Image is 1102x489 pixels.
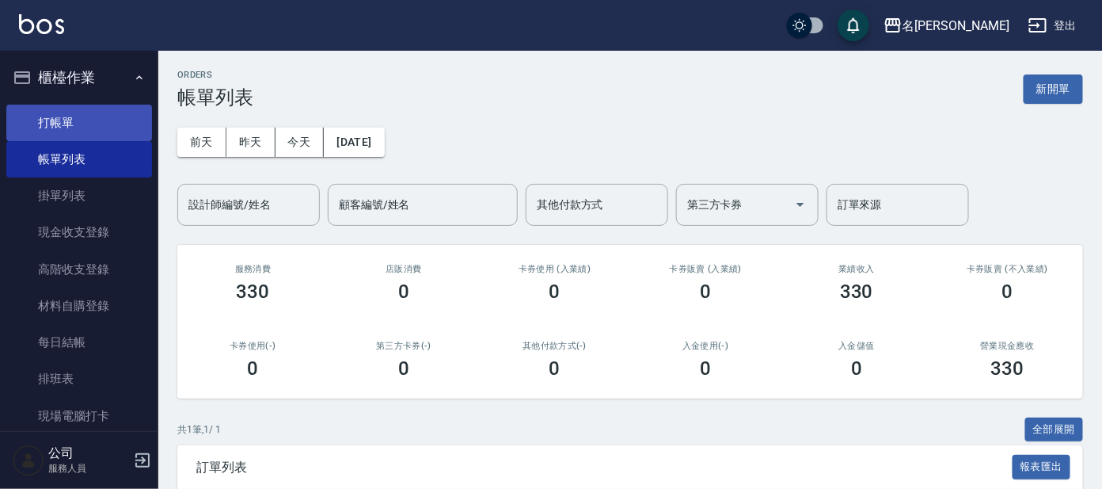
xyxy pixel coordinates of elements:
[6,57,152,98] button: 櫃檯作業
[6,361,152,397] a: 排班表
[649,341,762,351] h2: 入金使用(-)
[48,445,129,461] h5: 公司
[13,445,44,476] img: Person
[549,281,560,303] h3: 0
[800,264,914,274] h2: 業績收入
[19,14,64,34] img: Logo
[275,128,325,157] button: 今天
[6,141,152,178] a: 帳單列表
[196,341,310,351] h2: 卡券使用(-)
[788,192,813,217] button: Open
[700,281,711,303] h3: 0
[6,105,152,141] a: 打帳單
[348,264,461,274] h2: 店販消費
[902,16,1009,36] div: 名[PERSON_NAME]
[1024,81,1083,96] a: 新開單
[649,264,762,274] h2: 卡券販賣 (入業績)
[951,341,1064,351] h2: 營業現金應收
[549,357,560,380] h3: 0
[991,357,1024,380] h3: 330
[1022,11,1083,40] button: 登出
[877,10,1016,42] button: 名[PERSON_NAME]
[6,251,152,288] a: 高階收支登錄
[196,264,310,274] h3: 服務消費
[177,70,253,80] h2: ORDERS
[247,357,258,380] h3: 0
[48,461,129,476] p: 服務人員
[324,128,384,157] button: [DATE]
[398,357,409,380] h3: 0
[177,128,226,157] button: 前天
[1002,281,1013,303] h3: 0
[6,178,152,214] a: 掛單列表
[1024,74,1083,104] button: 新開單
[226,128,275,157] button: 昨天
[6,398,152,434] a: 現場電腦打卡
[6,324,152,361] a: 每日結帳
[348,341,461,351] h2: 第三方卡券(-)
[398,281,409,303] h3: 0
[951,264,1064,274] h2: 卡券販賣 (不入業績)
[851,357,862,380] h3: 0
[700,357,711,380] h3: 0
[838,10,869,41] button: save
[6,214,152,250] a: 現金收支登錄
[840,281,873,303] h3: 330
[196,460,1013,476] span: 訂單列表
[1013,459,1071,474] a: 報表匯出
[800,341,914,351] h2: 入金儲值
[498,264,611,274] h2: 卡券使用 (入業績)
[1025,418,1084,442] button: 全部展開
[498,341,611,351] h2: 其他付款方式(-)
[177,86,253,109] h3: 帳單列表
[177,422,221,437] p: 共 1 筆, 1 / 1
[6,288,152,324] a: 材料自購登錄
[236,281,269,303] h3: 330
[1013,455,1071,479] button: 報表匯出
